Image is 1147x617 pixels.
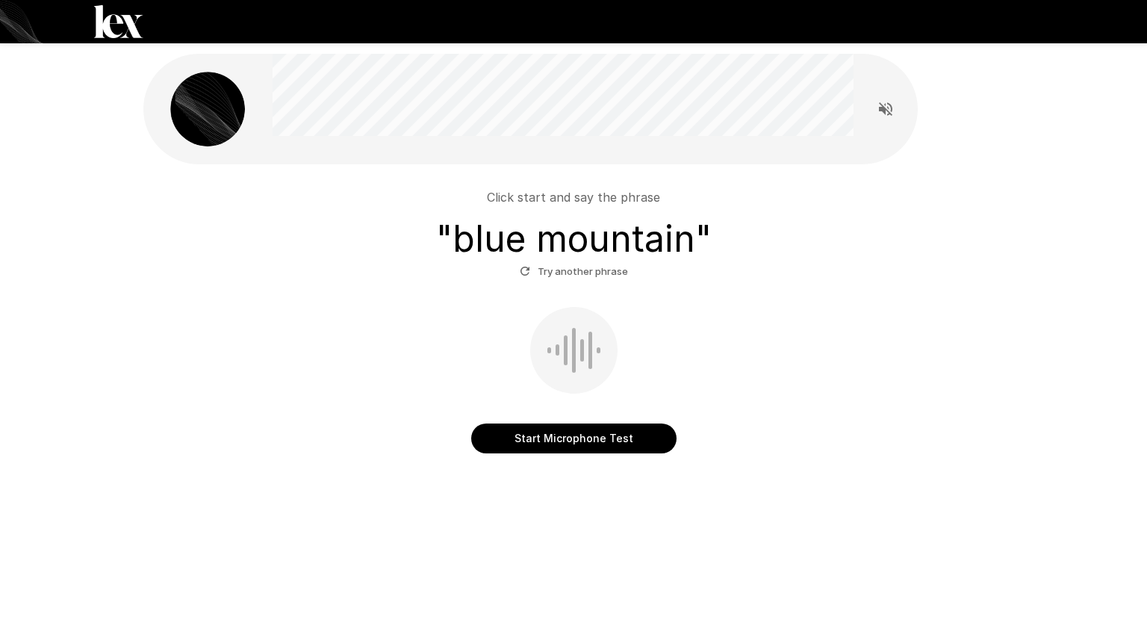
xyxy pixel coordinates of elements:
[487,188,660,206] p: Click start and say the phrase
[170,72,245,146] img: lex_avatar2.png
[516,260,632,283] button: Try another phrase
[471,424,677,453] button: Start Microphone Test
[436,218,712,260] h3: " blue mountain "
[871,94,901,124] button: Read questions aloud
